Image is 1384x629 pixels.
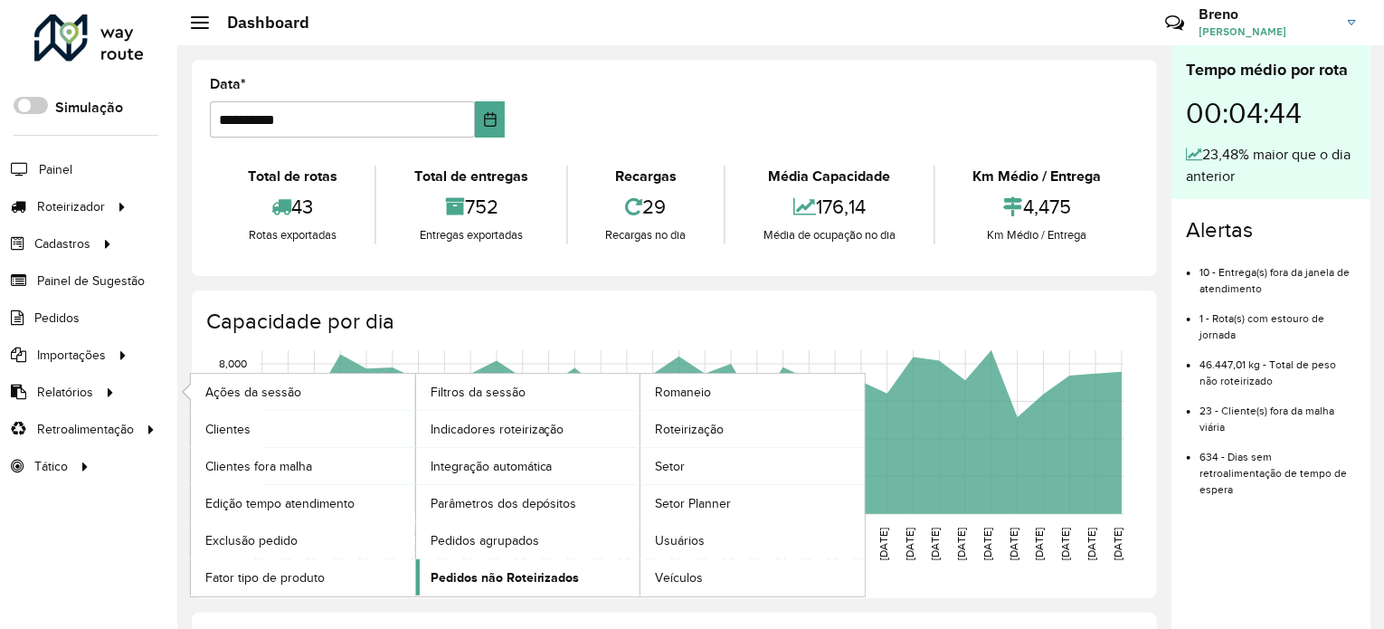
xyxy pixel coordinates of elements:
li: 634 - Dias sem retroalimentação de tempo de espera [1199,435,1356,498]
span: Tático [34,457,68,476]
span: Clientes fora malha [205,457,312,476]
h3: Breno [1199,5,1334,23]
text: [DATE] [904,528,915,560]
span: Filtros da sessão [431,383,526,402]
div: Recargas [573,166,719,187]
span: Romaneio [655,383,711,402]
span: Fator tipo de produto [205,568,325,587]
div: Km Médio / Entrega [940,226,1134,244]
a: Romaneio [640,374,865,410]
span: [PERSON_NAME] [1199,24,1334,40]
h2: Dashboard [209,13,309,33]
div: 43 [214,187,370,226]
span: Pedidos não Roteirizados [431,568,580,587]
span: Painel [39,160,72,179]
span: Pedidos agrupados [431,531,539,550]
div: Tempo médio por rota [1186,58,1356,82]
label: Data [210,73,246,95]
a: Pedidos agrupados [416,522,640,558]
span: Roteirização [655,420,724,439]
a: Edição tempo atendimento [191,485,415,521]
a: Exclusão pedido [191,522,415,558]
a: Ações da sessão [191,374,415,410]
div: 23,48% maior que o dia anterior [1186,144,1356,187]
div: Média Capacidade [730,166,928,187]
h4: Alertas [1186,217,1356,243]
div: Total de entregas [381,166,561,187]
div: Recargas no dia [573,226,719,244]
span: Integração automática [431,457,553,476]
a: Parâmetros dos depósitos [416,485,640,521]
div: Média de ocupação no dia [730,226,928,244]
span: Ações da sessão [205,383,301,402]
span: Usuários [655,531,705,550]
a: Usuários [640,522,865,558]
span: Pedidos [34,309,80,328]
a: Roteirização [640,411,865,447]
text: [DATE] [930,528,942,560]
a: Veículos [640,559,865,596]
a: Integração automática [416,448,640,484]
a: Clientes [191,411,415,447]
text: [DATE] [1034,528,1046,560]
li: 23 - Cliente(s) fora da malha viária [1199,389,1356,435]
span: Clientes [205,420,251,439]
span: Setor [655,457,685,476]
text: [DATE] [981,528,993,560]
text: [DATE] [955,528,967,560]
div: Entregas exportadas [381,226,561,244]
a: Setor Planner [640,485,865,521]
a: Setor [640,448,865,484]
span: Roteirizador [37,197,105,216]
div: 00:04:44 [1186,82,1356,144]
a: Filtros da sessão [416,374,640,410]
a: Fator tipo de produto [191,559,415,596]
div: 176,14 [730,187,928,226]
span: Edição tempo atendimento [205,494,355,513]
a: Pedidos não Roteirizados [416,559,640,596]
span: Exclusão pedido [205,531,298,550]
div: Rotas exportadas [214,226,370,244]
a: Contato Rápido [1155,4,1194,43]
span: Importações [37,346,106,365]
h4: Capacidade por dia [206,309,1139,335]
label: Simulação [55,97,123,119]
text: [DATE] [1085,528,1097,560]
span: Retroalimentação [37,420,134,439]
text: [DATE] [1112,528,1123,560]
li: 10 - Entrega(s) fora da janela de atendimento [1199,251,1356,297]
text: [DATE] [1008,528,1019,560]
div: 29 [573,187,719,226]
div: 4,475 [940,187,1134,226]
li: 46.447,01 kg - Total de peso não roteirizado [1199,343,1356,389]
button: Choose Date [475,101,506,138]
text: [DATE] [1060,528,1072,560]
span: Veículos [655,568,703,587]
span: Indicadores roteirização [431,420,564,439]
div: Km Médio / Entrega [940,166,1134,187]
div: 752 [381,187,561,226]
text: 8,000 [219,357,247,369]
span: Parâmetros dos depósitos [431,494,577,513]
span: Cadastros [34,234,90,253]
div: Total de rotas [214,166,370,187]
a: Clientes fora malha [191,448,415,484]
span: Painel de Sugestão [37,272,145,291]
a: Indicadores roteirização [416,411,640,447]
span: Relatórios [37,383,93,402]
text: [DATE] [877,528,889,560]
span: Setor Planner [655,494,731,513]
li: 1 - Rota(s) com estouro de jornada [1199,297,1356,343]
